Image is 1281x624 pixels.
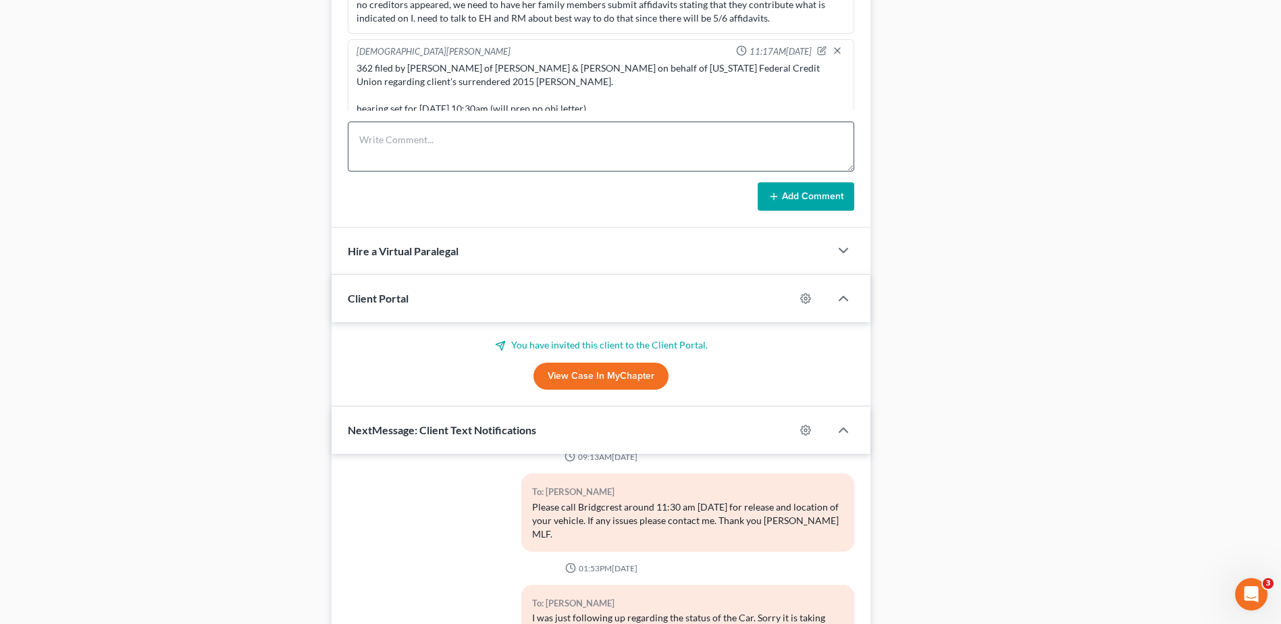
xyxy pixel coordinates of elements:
div: [DEMOGRAPHIC_DATA][PERSON_NAME] [357,45,511,59]
div: 01:53PM[DATE] [348,563,854,574]
div: 09:13AM[DATE] [348,451,854,463]
span: Client Portal [348,292,409,305]
span: NextMessage: Client Text Notifications [348,423,536,436]
div: To: [PERSON_NAME] [532,596,843,611]
p: You have invited this client to the Client Portal. [348,338,854,352]
span: 3 [1263,578,1274,589]
span: 11:17AM[DATE] [750,45,812,58]
button: Add Comment [758,182,854,211]
iframe: Intercom live chat [1235,578,1267,610]
div: Please call Bridgcrest around 11:30 am [DATE] for release and location of your vehicle. If any is... [532,500,843,541]
div: To: [PERSON_NAME] [532,484,843,500]
a: View Case in MyChapter [533,363,669,390]
span: Hire a Virtual Paralegal [348,244,459,257]
div: 362 filed by [PERSON_NAME] of [PERSON_NAME] & [PERSON_NAME] on behalf of [US_STATE] Federal Credi... [357,61,845,115]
